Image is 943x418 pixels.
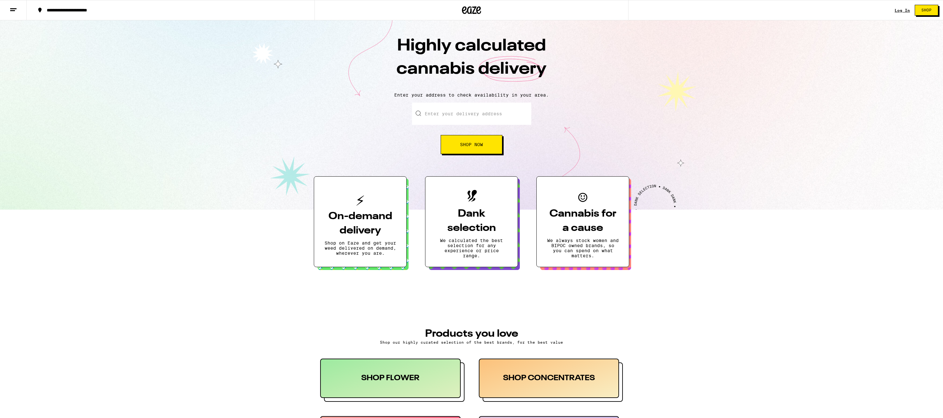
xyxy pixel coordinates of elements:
a: Shop [910,5,943,16]
div: SHOP CONCENTRATES [479,359,619,398]
button: Shop [915,5,938,16]
h3: Dank selection [436,207,507,235]
p: Shop our highly curated selection of the best brands, for the best value [320,340,623,344]
h3: PRODUCTS YOU LOVE [320,329,623,339]
h1: Highly calculated cannabis delivery [360,35,583,87]
button: Cannabis for a causeWe always stock women and BIPOC owned brands, so you can spend on what matters. [536,176,629,267]
p: We always stock women and BIPOC owned brands, so you can spend on what matters. [547,238,619,258]
a: Log In [895,8,910,12]
span: Shop [921,8,932,12]
p: Shop on Eaze and get your weed delivered on demand, wherever you are. [324,240,396,256]
p: Enter your address to check availability in your area. [6,92,937,98]
input: Enter your delivery address [412,103,531,125]
h3: Cannabis for a cause [547,207,619,235]
button: SHOP CONCENTRATES [479,359,623,402]
h3: On-demand delivery [324,209,396,238]
p: We calculated the best selection for any experience or price range. [436,238,507,258]
span: Shop Now [460,142,483,147]
div: SHOP FLOWER [320,359,461,398]
button: On-demand deliveryShop on Eaze and get your weed delivered on demand, wherever you are. [314,176,407,267]
button: Dank selectionWe calculated the best selection for any experience or price range. [425,176,518,267]
button: SHOP FLOWER [320,359,465,402]
button: Shop Now [441,135,502,154]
